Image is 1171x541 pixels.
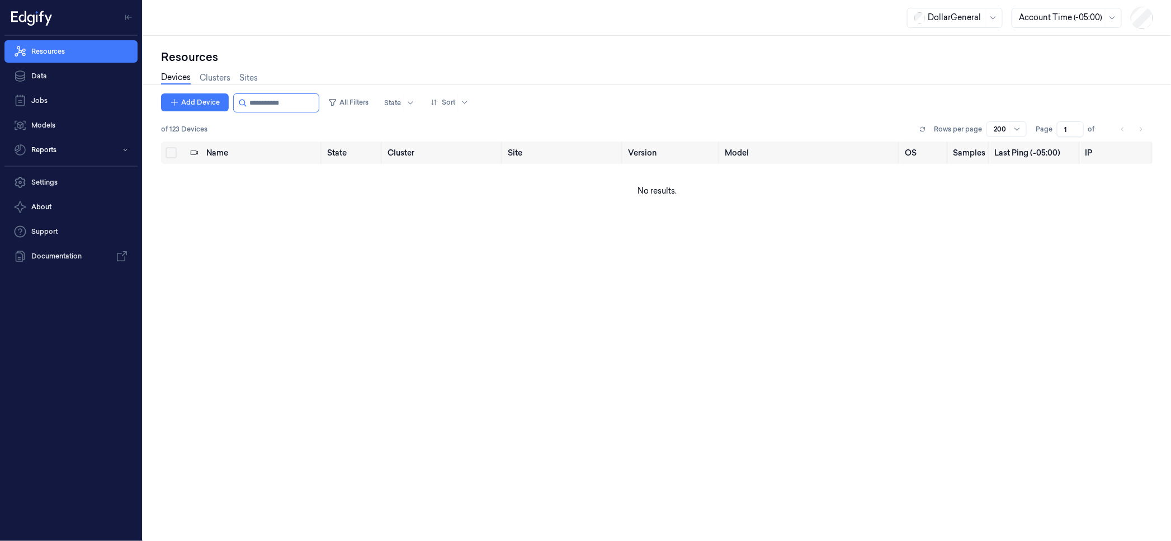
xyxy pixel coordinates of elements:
a: Models [4,114,138,137]
th: Samples [949,142,990,164]
th: Last Ping (-05:00) [990,142,1081,164]
th: Version [624,142,720,164]
a: Resources [4,40,138,63]
a: Support [4,220,138,243]
a: Devices [161,72,191,84]
a: Settings [4,171,138,194]
div: Resources [161,49,1153,65]
th: Name [202,142,323,164]
button: About [4,196,138,218]
a: Sites [239,72,258,84]
th: IP [1081,142,1153,164]
th: Cluster [383,142,503,164]
nav: pagination [1115,121,1149,137]
th: Model [720,142,900,164]
th: OS [900,142,949,164]
button: Reports [4,139,138,161]
a: Documentation [4,245,138,267]
p: Rows per page [934,124,982,134]
span: of [1088,124,1106,134]
button: Select all [166,147,177,158]
span: of 123 Devices [161,124,207,134]
a: Data [4,65,138,87]
button: Toggle Navigation [120,8,138,26]
a: Jobs [4,90,138,112]
th: Site [503,142,624,164]
th: State [323,142,383,164]
button: All Filters [324,93,373,111]
button: Add Device [161,93,229,111]
td: No results. [161,164,1153,218]
a: Clusters [200,72,230,84]
span: Page [1036,124,1052,134]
